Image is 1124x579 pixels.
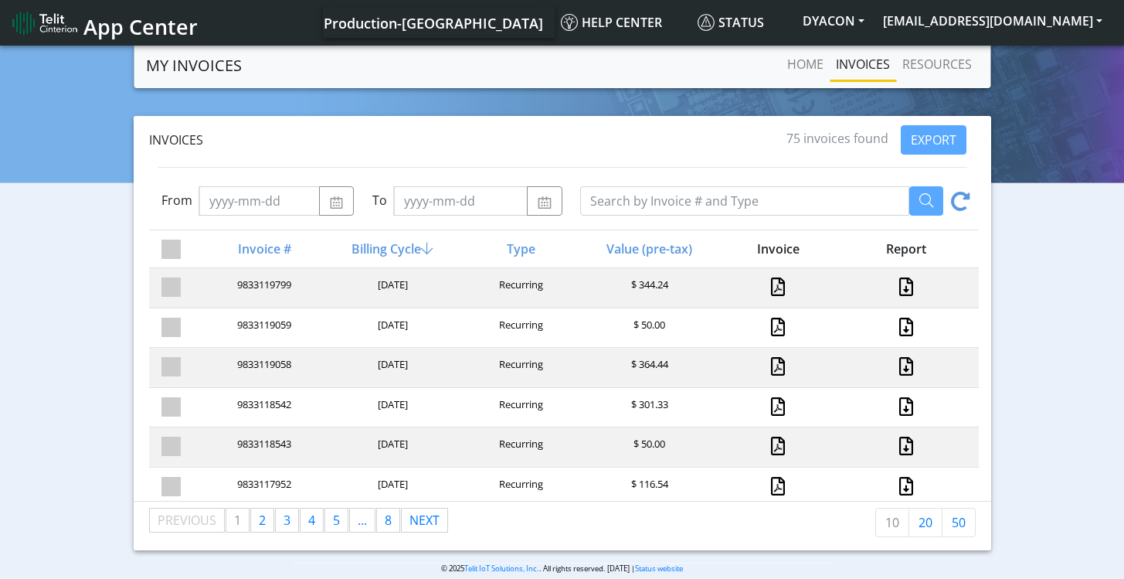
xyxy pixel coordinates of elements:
div: Billing Cycle [327,240,455,258]
a: Home [781,49,830,80]
img: calendar.svg [537,196,552,209]
span: 1 [234,512,241,529]
div: $ 50.00 [584,318,712,339]
div: Recurring [456,357,584,378]
a: Your current platform instance [323,7,542,38]
div: $ 116.54 [584,477,712,498]
span: 5 [333,512,340,529]
img: logo-telit-cinterion-gw-new.png [12,11,77,36]
a: Next page [402,509,447,532]
a: 50 [942,508,976,537]
span: Status [698,14,764,31]
span: Help center [561,14,662,31]
div: [DATE] [327,357,455,378]
div: Value (pre-tax) [584,240,712,258]
div: 9833119799 [199,278,327,298]
span: ... [358,512,367,529]
button: [EMAIL_ADDRESS][DOMAIN_NAME] [874,7,1112,35]
p: © 2025 . All rights reserved. [DATE] | [293,563,832,574]
a: 20 [908,508,942,537]
span: 75 invoices found [786,130,888,147]
div: Recurring [456,318,584,339]
button: EXPORT [901,125,966,155]
a: Help center [555,7,691,38]
a: INVOICES [830,49,896,80]
img: knowledge.svg [561,14,578,31]
span: Invoices [149,131,203,148]
img: status.svg [698,14,715,31]
div: 9833118543 [199,437,327,458]
label: To [372,191,387,209]
div: Recurring [456,437,584,458]
a: Status [691,7,793,38]
div: Recurring [456,397,584,418]
span: 3 [284,512,290,529]
div: Type [456,240,584,258]
div: 9833119059 [199,318,327,339]
div: Invoice [712,240,840,258]
a: Status website [635,564,683,574]
div: Invoice # [199,240,327,258]
label: From [161,191,192,209]
div: Recurring [456,278,584,298]
div: Recurring [456,477,584,498]
div: 9833119058 [199,357,327,378]
button: DYACON [793,7,874,35]
input: yyyy-mm-dd [199,186,320,216]
span: 2 [259,512,266,529]
div: 9833118542 [199,397,327,418]
span: Production-[GEOGRAPHIC_DATA] [324,14,543,32]
div: $ 344.24 [584,278,712,298]
div: [DATE] [327,397,455,418]
span: 4 [308,512,315,529]
a: App Center [12,6,195,39]
div: [DATE] [327,437,455,458]
div: [DATE] [327,318,455,339]
span: 8 [385,512,392,529]
div: [DATE] [327,278,455,298]
div: 9833117952 [199,477,327,498]
img: calendar.svg [329,196,344,209]
span: App Center [83,12,198,41]
div: [DATE] [327,477,455,498]
div: $ 50.00 [584,437,712,458]
div: Report [840,240,969,258]
a: RESOURCES [896,49,978,80]
a: Telit IoT Solutions, Inc. [464,564,539,574]
div: $ 301.33 [584,397,712,418]
ul: Pagination [149,508,449,533]
input: yyyy-mm-dd [393,186,528,216]
a: MY INVOICES [146,50,242,81]
div: $ 364.44 [584,357,712,378]
span: Previous [158,512,216,529]
input: Search by Invoice # and Type [580,186,909,216]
